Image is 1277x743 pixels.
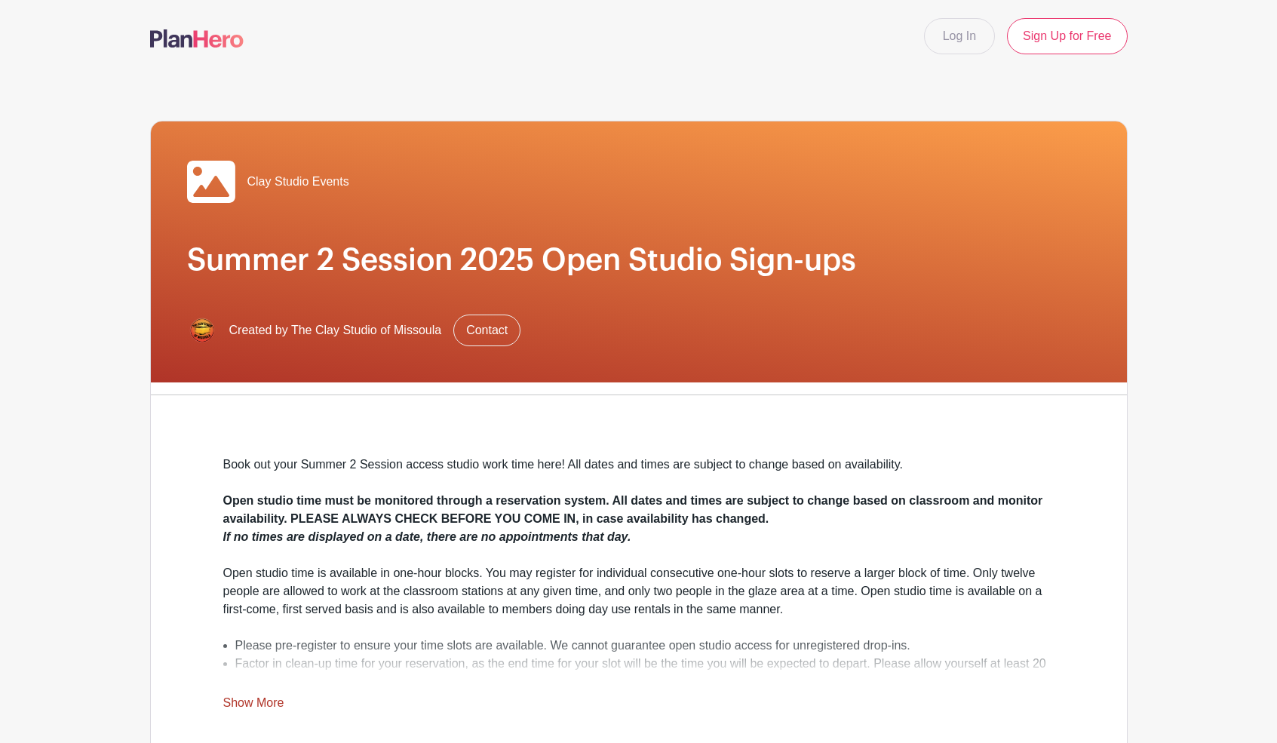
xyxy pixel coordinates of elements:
li: Factor in clean-up time for your reservation, as the end time for your slot will be the time you ... [235,655,1054,691]
span: Clay Studio Events [247,173,349,191]
li: Please pre-register to ensure your time slots are available. We cannot guarantee open studio acce... [235,637,1054,655]
img: logo-507f7623f17ff9eddc593b1ce0a138ce2505c220e1c5a4e2b4648c50719b7d32.svg [150,29,244,48]
div: Book out your Summer 2 Session access studio work time here! All dates and times are subject to c... [223,456,1054,492]
a: Contact [453,315,520,346]
em: If no times are displayed on a date, there are no appointments that day. [223,530,631,543]
a: Sign Up for Free [1007,18,1127,54]
div: Open studio time is available in one-hour blocks. You may register for individual consecutive one... [223,564,1054,619]
h1: Summer 2 Session 2025 Open Studio Sign-ups [187,242,1091,278]
a: Show More [223,696,284,715]
strong: Open studio time must be monitored through a reservation system. All dates and times are subject ... [223,494,1043,525]
a: Log In [924,18,995,54]
span: Created by The Clay Studio of Missoula [229,321,442,339]
img: New%20Sticker.png [187,315,217,345]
